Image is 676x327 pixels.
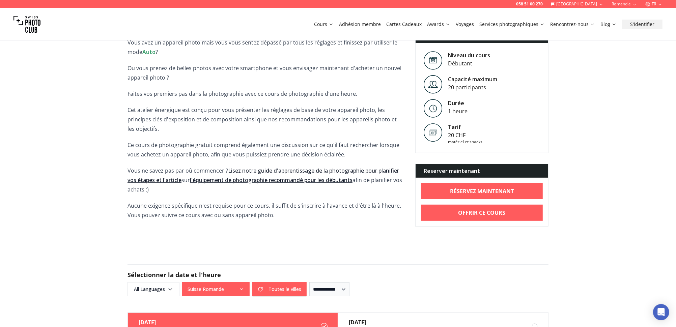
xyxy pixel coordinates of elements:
p: Ce cours de photographie gratuit comprend également une discussion sur ce qu'il faut rechercher l... [128,140,404,159]
p: Vous avez un appareil photo mais vous vous sentez dépassé par tous les réglages et finissez par u... [128,38,404,57]
div: Open Intercom Messenger [653,304,669,320]
p: Ou vous prenez de belles photos avec votre smartphone et vous envisagez maintenant d'acheter un n... [128,63,404,82]
div: 20 participants [448,83,497,91]
button: Services photographiques [477,20,547,29]
b: Offrir ce cours [458,209,506,217]
a: 058 51 00 270 [516,1,543,7]
p: Cet atelier énergique est conçu pour vous présenter les réglages de base de votre appareil photo,... [128,105,404,133]
a: Services photographiques [479,21,545,28]
div: matériel et snacks [448,139,482,145]
a: Voyages [456,21,474,28]
button: Suisse Romande [182,282,250,296]
h2: Sélectionner la date et l'heure [128,270,548,279]
div: [DATE] [349,318,473,326]
a: Rencontrez-nous [550,21,595,28]
div: 1 heure [448,107,468,115]
a: Cours [314,21,334,28]
div: Tarif [448,123,482,131]
a: RÉSERVEZ MAINTENANT [421,183,543,199]
div: Durée [448,99,468,107]
a: Blog [600,21,617,28]
button: Toutes le villes [252,282,307,296]
div: [DATE] [139,318,260,326]
button: Awards [424,20,453,29]
div: Débutant [448,59,490,67]
p: Vous ne savez pas par où commencer ? sur afin de planifier vos achats :) [128,166,404,194]
strong: Auto [142,48,156,56]
img: Swiss photo club [13,11,40,38]
div: 20 CHF [448,131,482,139]
a: l'équipement de photographie recommandé pour les débutants [190,176,353,184]
button: Adhésion membre [336,20,384,29]
a: Lisez notre guide d'apprentissage de la photographie pour planifier vos étapes et l'article [128,167,399,184]
button: S'identifier [622,20,663,29]
a: Cartes Cadeaux [386,21,422,28]
button: Cartes Cadeaux [384,20,424,29]
div: Reserver maintenant [416,164,548,178]
button: Rencontrez-nous [547,20,598,29]
button: Voyages [453,20,477,29]
img: Tarif [424,123,443,142]
button: All Languages [128,282,179,296]
a: Offrir ce cours [421,205,543,221]
a: Awards [427,21,450,28]
button: Cours [311,20,336,29]
div: Niveau du cours [448,51,490,59]
a: Adhésion membre [339,21,381,28]
img: Level [424,75,443,94]
p: Faites vos premiers pas dans la photographie avec ce cours de photographie d'une heure. [128,89,404,98]
div: Capacité maximum [448,75,497,83]
b: RÉSERVEZ MAINTENANT [450,187,514,195]
span: All Languages [129,283,178,295]
img: Level [424,51,443,70]
img: Level [424,99,443,118]
button: Blog [598,20,619,29]
p: Aucune exigence spécifique n'est requise pour ce cours, il suffit de s'inscrire à l'avance et d'ê... [128,201,404,220]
